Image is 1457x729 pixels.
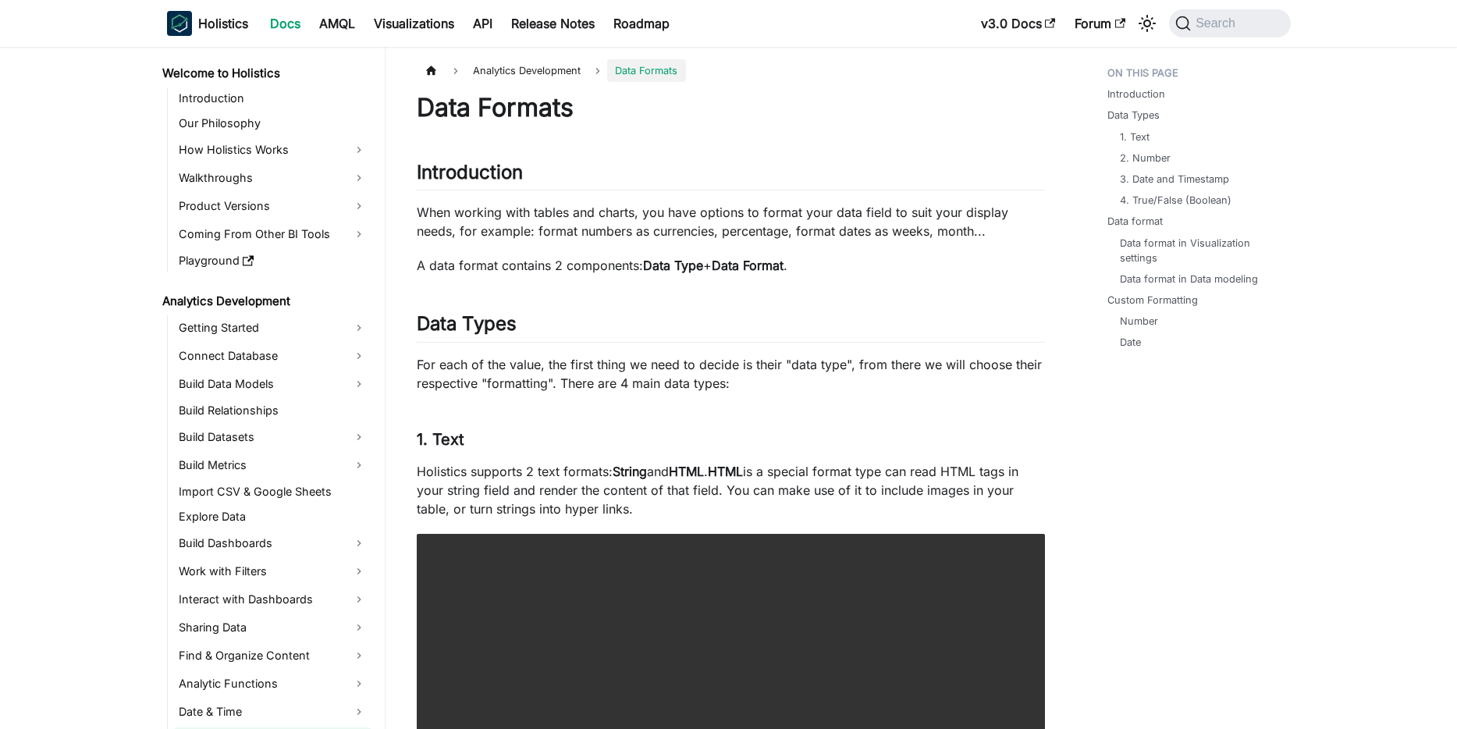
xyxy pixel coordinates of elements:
b: Holistics [198,14,248,33]
strong: HTML [669,464,704,479]
a: Data format in Visualization settings [1120,236,1275,265]
a: Data format in Data modeling [1120,272,1258,286]
h1: Data Formats [417,92,1045,123]
a: Build Dashboards [174,531,371,556]
a: 4. True/False (Boolean) [1120,193,1231,208]
a: Build Data Models [174,372,371,397]
a: Build Relationships [174,400,371,421]
nav: Docs sidebar [151,47,386,729]
strong: Data Format [712,258,784,273]
strong: HTML [708,464,743,479]
span: Search [1191,16,1245,30]
button: Switch between dark and light mode (currently system mode) [1135,11,1160,36]
h2: Introduction [417,161,1045,190]
a: Sharing Data [174,615,371,640]
strong: String [613,464,647,479]
a: v3.0 Docs [972,11,1065,36]
h2: Data Types [417,312,1045,342]
a: Our Philosophy [174,112,371,134]
a: Introduction [174,87,371,109]
a: Coming From Other BI Tools [174,222,371,247]
a: Build Metrics [174,453,371,478]
a: 2. Number [1120,151,1171,165]
p: Holistics supports 2 text formats: and . is a special format type can read HTML tags in your stri... [417,462,1045,518]
p: For each of the value, the first thing we need to decide is their "data type", from there we will... [417,355,1045,393]
a: Playground [174,250,371,272]
a: Build Datasets [174,425,371,450]
a: Introduction [1107,87,1165,101]
a: Getting Started [174,315,371,340]
a: Import CSV & Google Sheets [174,481,371,503]
a: API [464,11,502,36]
a: Docs [261,11,310,36]
a: Date & Time [174,699,371,724]
a: Explore Data [174,506,371,528]
strong: Data Type [643,258,703,273]
a: Work with Filters [174,559,371,584]
p: When working with tables and charts, you have options to format your data field to suit your disp... [417,203,1045,240]
span: Data Formats [607,59,685,82]
a: 3. Date and Timestamp [1120,172,1229,187]
a: How Holistics Works [174,137,371,162]
a: 1. Text [1120,130,1150,144]
a: Data Types [1107,108,1160,123]
a: Connect Database [174,343,371,368]
p: A data format contains 2 components: + . [417,256,1045,275]
a: Product Versions [174,194,371,219]
a: Forum [1065,11,1135,36]
img: Holistics [167,11,192,36]
a: Date [1120,335,1141,350]
h3: 1. Text [417,430,1045,450]
span: Analytics Development [465,59,588,82]
a: HolisticsHolisticsHolistics [167,11,248,36]
a: Data format [1107,214,1163,229]
a: Home page [417,59,446,82]
a: Interact with Dashboards [174,587,371,612]
a: Roadmap [604,11,679,36]
a: Release Notes [502,11,604,36]
a: Welcome to Holistics [158,62,371,84]
nav: Breadcrumbs [417,59,1045,82]
a: Visualizations [364,11,464,36]
a: Analytics Development [158,290,371,312]
a: Number [1120,314,1158,329]
a: Custom Formatting [1107,293,1198,308]
a: AMQL [310,11,364,36]
a: Find & Organize Content [174,643,371,668]
button: Search (Command+K) [1169,9,1290,37]
a: Walkthroughs [174,165,371,190]
a: Analytic Functions [174,671,371,696]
